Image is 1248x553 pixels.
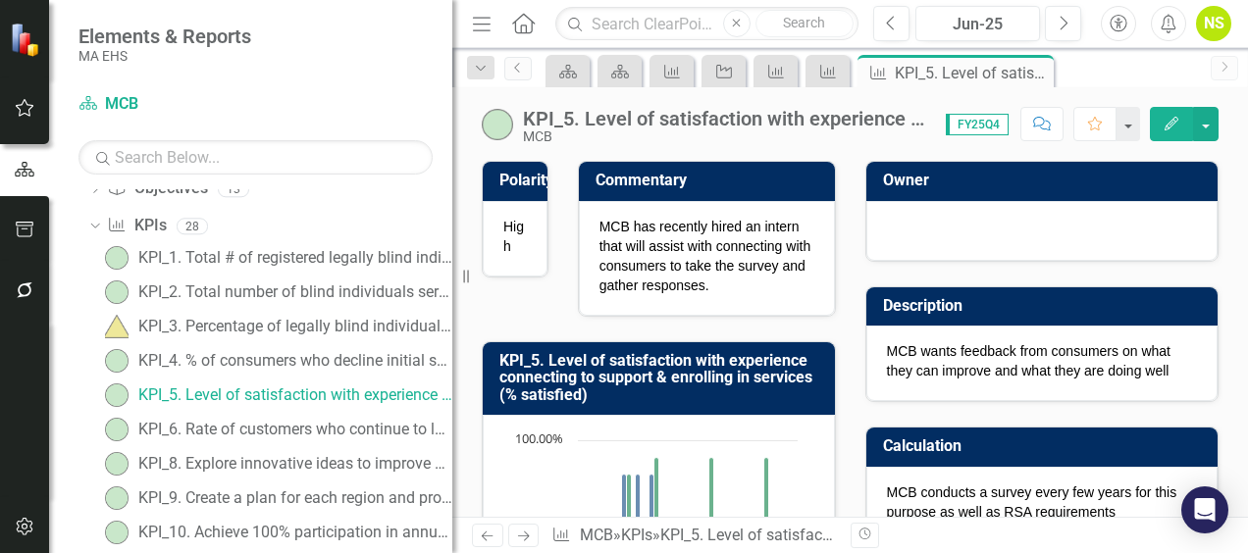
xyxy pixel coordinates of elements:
[105,521,129,544] img: On-track
[1181,486,1228,533] div: Open Intercom Messenger
[895,61,1049,85] div: KPI_5. Level of satisfaction with experience connecting to support & enrolling in services (% sat...
[78,93,324,116] a: MCB
[100,345,452,377] a: KPI_4. % of consumers who decline initial services, or we were unable to connect with that we enr...
[915,6,1040,41] button: Jun-25
[138,524,452,541] div: KPI_10. Achieve 100% participation in annual evacuation and safety procedures training for all em...
[78,48,251,64] small: MA EHS
[105,418,129,441] img: On-track
[138,352,452,370] div: KPI_4. % of consumers who decline initial services, or we were unable to connect with that we enr...
[599,217,814,295] p: MCB has recently hired an intern that will assist with connecting with consumers to take the surv...
[555,7,858,41] input: Search ClearPoint...
[755,10,854,37] button: Search
[138,386,452,404] div: KPI_5. Level of satisfaction with experience connecting to support & enrolling in services (% sat...
[482,109,513,140] img: On-track
[887,482,1198,522] p: MCB conducts a survey every few years for this purpose as well as RSA requirements
[138,249,452,267] div: KPI_1. Total # of registered legally blind individuals in the SR program served that become or re...
[100,482,452,514] a: KPI_9. Create a plan for each region and program.
[522,514,563,531] text: 50.00%
[515,429,563,447] text: 100.00%
[138,318,452,335] div: KPI_3. Percentage of legally blind individuals wanting to work (VR program) and able to work who ...
[783,15,825,30] span: Search
[100,311,452,342] a: KPI_3. Percentage of legally blind individuals wanting to work (VR program) and able to work who ...
[138,283,452,301] div: KPI_2. Total number of blind individuals served who complete orientation and mobility services in...
[883,437,1209,455] h3: Calculation
[107,177,207,200] a: Objectives
[100,414,452,445] a: KPI_6. Rate of customers who continue to leverage MCB services until their independence, mobility...
[100,276,452,308] a: KPI_2. Total number of blind individuals served who complete orientation and mobility services in...
[499,172,553,189] h3: Polarity
[946,114,1009,135] span: FY25Q4
[10,22,44,56] img: ClearPoint Strategy
[551,525,835,547] div: » »
[523,108,926,129] div: KPI_5. Level of satisfaction with experience connecting to support & enrolling in services (% sat...
[138,455,452,473] div: KPI_8. Explore innovative ideas to improve services and client experience
[621,526,652,544] a: KPIs
[78,25,251,48] span: Elements & Reports
[78,140,433,175] input: Search Below...
[105,280,129,304] img: On-track
[596,172,825,189] h3: Commentary
[105,315,129,338] img: At-risk
[523,129,926,144] div: MCB
[105,383,129,407] img: On-track
[1196,6,1231,41] button: NS
[100,379,452,411] a: KPI_5. Level of satisfaction with experience connecting to support & enrolling in services (% sat...
[883,172,1209,189] h3: Owner
[883,297,1209,315] h3: Description
[100,448,452,479] a: KPI_8. Explore innovative ideas to improve services and client experience
[503,219,524,254] span: High
[105,246,129,270] img: On-track
[105,349,129,373] img: On-track
[177,218,208,234] div: 28
[922,13,1033,36] div: Jun-25
[887,341,1198,380] p: MCB wants feedback from consumers on what they can improve and what they are doing well
[100,517,452,548] a: KPI_10. Achieve 100% participation in annual evacuation and safety procedures training for all em...
[580,526,613,544] a: MCB
[138,489,452,507] div: KPI_9. Create a plan for each region and program.
[218,180,249,197] div: 13
[499,352,825,404] h3: KPI_5. Level of satisfaction with experience connecting to support & enrolling in services (% sat...
[138,421,452,438] div: KPI_6. Rate of customers who continue to leverage MCB services until their independence, mobility...
[107,215,166,237] a: KPIs
[105,486,129,510] img: On-track
[100,242,452,274] a: KPI_1. Total # of registered legally blind individuals in the SR program served that become or re...
[105,452,129,476] img: On-track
